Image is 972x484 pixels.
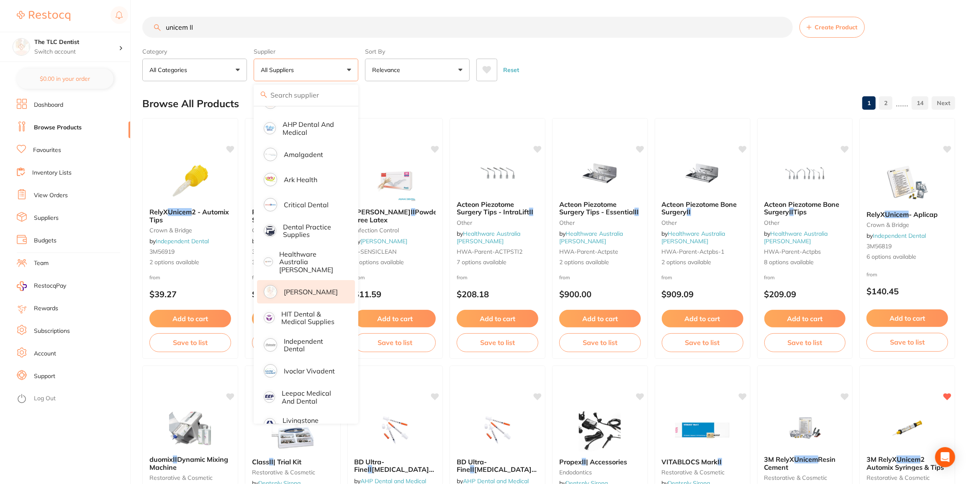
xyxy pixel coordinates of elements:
[17,69,113,89] button: $0.00 in your order
[778,152,832,194] img: Acteon Piezotome Bone Surgery II Tips
[149,474,231,481] small: restorative & cosmetic
[149,237,209,245] span: by
[149,248,175,255] span: 3M56919
[284,176,317,183] p: Ark Health
[33,146,61,154] a: Favourites
[149,333,231,352] button: Save to list
[662,310,743,327] button: Add to cart
[34,350,56,358] a: Account
[252,258,334,267] span: 3 options available
[764,219,846,226] small: other
[675,152,730,194] img: Acteon Piezotome Bone Surgery II
[355,274,365,281] span: from
[280,250,344,273] p: Healthware Australia [PERSON_NAME]
[355,227,436,234] small: infection control
[559,258,641,267] span: 2 options available
[252,469,334,476] small: restorative & cosmetic
[586,458,627,466] span: | Accessories
[34,304,58,313] a: Rewards
[265,124,275,133] img: AHP Dental and Medical
[867,271,877,278] span: from
[368,465,372,474] em: II
[662,289,743,299] p: $909.09
[34,124,82,132] a: Browse Products
[794,208,807,216] span: Tips
[149,208,168,216] span: RelyX
[17,281,27,291] img: RestocqPay
[365,59,470,81] button: Relevance
[252,208,270,216] span: RelyX
[662,219,743,226] small: other
[284,367,335,375] p: Ivoclar Vivadent
[457,289,538,299] p: $208.18
[13,39,30,55] img: The TLC Dentist
[355,208,411,216] span: [PERSON_NAME]
[17,281,66,291] a: RestocqPay
[252,237,311,245] span: by
[501,59,522,81] button: Reset
[764,258,846,267] span: 8 options available
[457,230,520,245] span: by
[283,223,343,239] p: Dental Practice Supplies
[867,232,926,239] span: by
[795,455,818,463] em: Unicem
[149,227,231,234] small: crown & bridge
[867,210,885,219] span: RelyX
[529,208,533,216] em: II
[764,474,846,481] small: restorative & cosmetic
[149,310,231,327] button: Add to cart
[265,314,273,322] img: HIT Dental & Medical Supplies
[764,274,775,281] span: from
[252,208,332,224] span: 2 - Automix Syringes
[269,458,273,466] em: II
[265,199,276,210] img: Critical Dental
[149,455,228,471] span: Dynamic Mixing Machine
[355,289,436,299] p: $11.59
[862,95,876,111] a: 1
[265,174,276,185] img: Ark Health
[867,309,948,327] button: Add to cart
[252,227,334,234] small: crown & bridge
[764,230,828,245] a: Healthware Australia [PERSON_NAME]
[34,191,68,200] a: View Orders
[355,458,436,474] b: BD Ultra-Fine II Insulin Syringes
[559,274,570,281] span: from
[34,237,57,245] a: Budgets
[867,286,948,296] p: $140.45
[867,456,948,471] b: 3M RelyX Unicem 2 Automix Syringes & Tips
[778,407,832,449] img: 3M RelyX Unicem Resin Cement
[662,201,743,216] b: Acteon Piezotome Bone Surgery II
[149,208,229,224] span: 2 - Automix Tips
[789,208,794,216] em: II
[662,458,718,466] span: VITABLOCS Mark
[764,248,821,255] span: HWA-parent-actpbs
[34,48,119,56] p: Switch account
[355,258,436,267] span: 4 options available
[163,160,217,201] img: RelyX Unicem 2 - Automix Tips
[149,274,160,281] span: from
[471,409,525,451] img: BD Ultra-Fine II Insulin Syringes
[559,219,641,226] small: other
[896,98,908,108] p: ......
[867,221,948,228] small: crown & bridge
[867,455,897,463] span: 3M RelyX
[687,208,691,216] em: II
[662,458,743,466] b: VITABLOCS Mark II
[32,169,72,177] a: Inventory Lists
[935,447,955,467] div: Open Intercom Messenger
[265,259,272,265] img: Healthware Australia Ridley
[718,458,722,466] em: II
[149,289,231,299] p: $39.27
[142,59,247,81] button: All Categories
[880,407,935,449] img: 3M RelyX Unicem 2 Automix Syringes & Tips
[252,289,334,299] p: $148.64
[559,310,641,327] button: Add to cart
[34,101,63,109] a: Dashboard
[662,469,743,476] small: restorative & cosmetic
[800,17,865,38] button: Create Product
[867,211,948,218] b: RelyX Unicem - Aplicap
[265,420,275,429] img: Livingstone International
[34,327,70,335] a: Subscriptions
[457,219,538,226] small: other
[355,248,397,255] span: P-SENSICLEAN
